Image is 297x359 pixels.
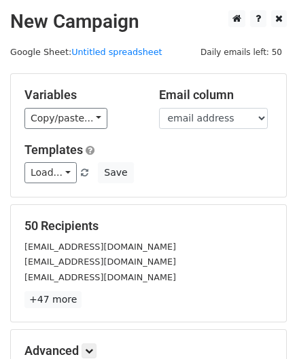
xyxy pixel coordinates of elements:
a: Daily emails left: 50 [196,47,287,57]
h5: Email column [159,88,273,102]
h5: 50 Recipients [24,219,273,233]
span: Daily emails left: 50 [196,45,287,60]
a: +47 more [24,291,82,308]
a: Templates [24,143,83,157]
a: Copy/paste... [24,108,107,129]
small: [EMAIL_ADDRESS][DOMAIN_NAME] [24,272,176,282]
small: [EMAIL_ADDRESS][DOMAIN_NAME] [24,242,176,252]
h2: New Campaign [10,10,287,33]
h5: Advanced [24,343,273,358]
button: Save [98,162,133,183]
h5: Variables [24,88,139,102]
a: Untitled spreadsheet [71,47,162,57]
small: Google Sheet: [10,47,162,57]
a: Load... [24,162,77,183]
iframe: Chat Widget [229,294,297,359]
small: [EMAIL_ADDRESS][DOMAIN_NAME] [24,257,176,267]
